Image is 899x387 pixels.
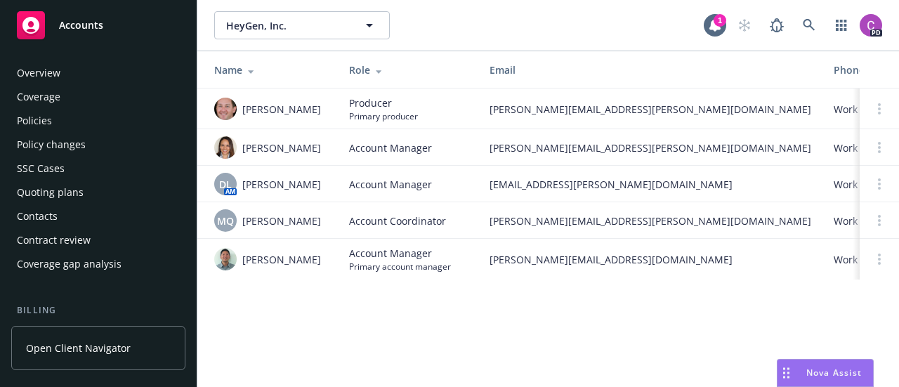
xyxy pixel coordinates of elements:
[59,20,103,31] span: Accounts
[11,229,185,251] a: Contract review
[349,214,446,228] span: Account Coordinator
[349,140,432,155] span: Account Manager
[490,214,811,228] span: [PERSON_NAME][EMAIL_ADDRESS][PERSON_NAME][DOMAIN_NAME]
[11,205,185,228] a: Contacts
[714,11,726,23] div: 1
[349,261,451,273] span: Primary account manager
[219,177,232,192] span: DL
[11,253,185,275] a: Coverage gap analysis
[763,11,791,39] a: Report a Bug
[17,157,65,180] div: SSC Cases
[349,110,418,122] span: Primary producer
[11,62,185,84] a: Overview
[17,110,52,132] div: Policies
[214,63,327,77] div: Name
[17,205,58,228] div: Contacts
[11,157,185,180] a: SSC Cases
[214,98,237,120] img: photo
[242,177,321,192] span: [PERSON_NAME]
[860,14,882,37] img: photo
[349,246,451,261] span: Account Manager
[226,18,348,33] span: HeyGen, Inc.
[490,63,811,77] div: Email
[777,360,795,386] div: Drag to move
[11,110,185,132] a: Policies
[17,253,122,275] div: Coverage gap analysis
[490,102,811,117] span: [PERSON_NAME][EMAIL_ADDRESS][PERSON_NAME][DOMAIN_NAME]
[490,177,811,192] span: [EMAIL_ADDRESS][PERSON_NAME][DOMAIN_NAME]
[242,102,321,117] span: [PERSON_NAME]
[11,133,185,156] a: Policy changes
[11,6,185,45] a: Accounts
[349,63,467,77] div: Role
[17,229,91,251] div: Contract review
[11,181,185,204] a: Quoting plans
[806,367,862,379] span: Nova Assist
[214,248,237,270] img: photo
[730,11,759,39] a: Start snowing
[217,214,234,228] span: MQ
[17,86,60,108] div: Coverage
[17,133,86,156] div: Policy changes
[242,214,321,228] span: [PERSON_NAME]
[17,181,84,204] div: Quoting plans
[349,177,432,192] span: Account Manager
[490,140,811,155] span: [PERSON_NAME][EMAIL_ADDRESS][PERSON_NAME][DOMAIN_NAME]
[827,11,855,39] a: Switch app
[214,136,237,159] img: photo
[26,341,131,355] span: Open Client Navigator
[349,96,418,110] span: Producer
[214,11,390,39] button: HeyGen, Inc.
[777,359,874,387] button: Nova Assist
[11,303,185,317] div: Billing
[11,86,185,108] a: Coverage
[17,62,60,84] div: Overview
[242,140,321,155] span: [PERSON_NAME]
[490,252,811,267] span: [PERSON_NAME][EMAIL_ADDRESS][DOMAIN_NAME]
[242,252,321,267] span: [PERSON_NAME]
[795,11,823,39] a: Search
